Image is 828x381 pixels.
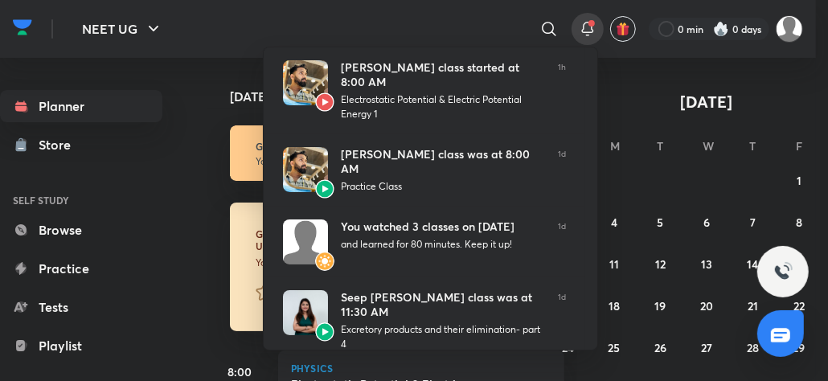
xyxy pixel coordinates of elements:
[283,290,328,335] img: Avatar
[264,277,585,364] a: AvatarAvatarSeep [PERSON_NAME] class was at 11:30 AMExcretory products and their elimination- par...
[341,60,545,89] div: [PERSON_NAME] class started at 8:00 AM
[558,290,566,351] span: 1d
[558,219,566,264] span: 1d
[558,60,566,121] span: 1h
[283,219,328,264] img: Avatar
[315,252,334,271] img: Avatar
[341,147,545,176] div: [PERSON_NAME] class was at 8:00 AM
[558,147,566,194] span: 1d
[341,290,545,319] div: Seep [PERSON_NAME] class was at 11:30 AM
[341,322,545,351] div: Excretory products and their elimination- part 4
[315,179,334,199] img: Avatar
[341,237,545,252] div: and learned for 80 minutes. Keep it up!
[283,147,328,192] img: Avatar
[315,322,334,342] img: Avatar
[341,179,545,194] div: Practice Class
[341,219,545,234] div: You watched 3 classes on [DATE]
[283,60,328,105] img: Avatar
[264,207,585,277] a: AvatarAvatarYou watched 3 classes on [DATE]and learned for 80 minutes. Keep it up!1d
[264,134,585,207] a: AvatarAvatar[PERSON_NAME] class was at 8:00 AMPractice Class1d
[315,92,334,112] img: Avatar
[264,47,585,134] a: AvatarAvatar[PERSON_NAME] class started at 8:00 AMElectrostatic Potential & Electric Potential En...
[341,92,545,121] div: Electrostatic Potential & Electric Potential Energy 1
